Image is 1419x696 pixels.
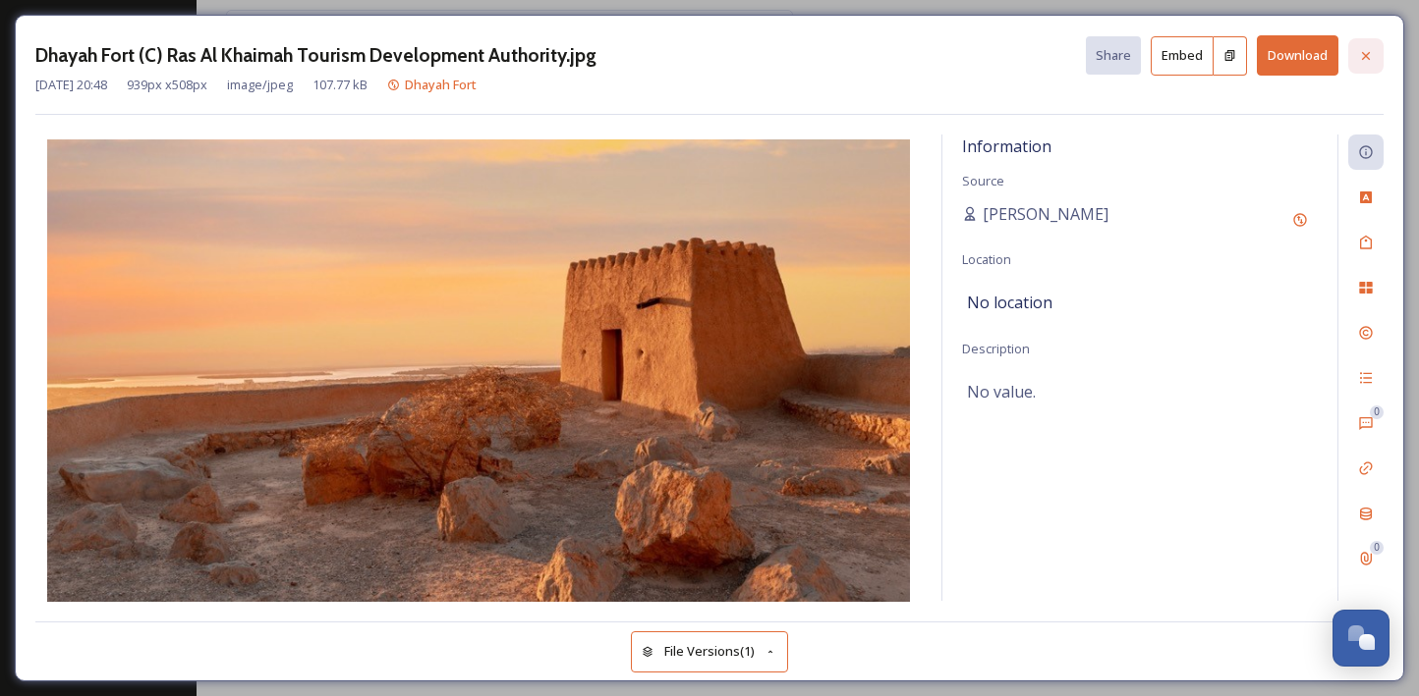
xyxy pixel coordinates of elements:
button: Open Chat [1333,610,1390,667]
span: 939 px x 508 px [127,76,207,94]
div: 0 [1370,405,1384,419]
span: Information [962,135,1051,157]
button: Download [1257,35,1338,76]
button: File Versions(1) [631,631,788,671]
img: Dhayah%20Fort%20%28C%29%20Ras%20Al%20Khaimah%20Tourism%20Development%20Authority.jpg [35,139,922,606]
span: Source [962,172,1004,189]
button: Embed [1151,36,1214,76]
span: [DATE] 20:48 [35,76,107,94]
span: Location [962,250,1011,268]
span: image/jpeg [227,76,293,94]
div: 0 [1370,541,1384,555]
span: Dhayah Fort [405,76,477,93]
span: Description [962,340,1030,357]
span: 107.77 kB [312,76,368,94]
h3: Dhayah Fort (C) Ras Al Khaimah Tourism Development Authority.jpg [35,41,596,70]
span: No value. [967,380,1036,403]
button: Share [1086,36,1141,75]
span: [PERSON_NAME] [983,202,1108,226]
span: No location [967,291,1052,314]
